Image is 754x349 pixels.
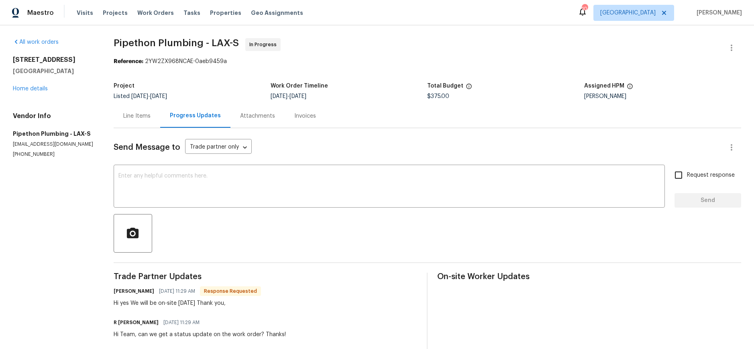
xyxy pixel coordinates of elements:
span: The total cost of line items that have been proposed by Opendoor. This sum includes line items th... [466,83,472,94]
span: [DATE] [289,94,306,99]
span: The hpm assigned to this work order. [627,83,633,94]
h5: Project [114,83,134,89]
b: Reference: [114,59,143,64]
span: Trade Partner Updates [114,273,418,281]
span: [PERSON_NAME] [693,9,742,17]
span: Maestro [27,9,54,17]
span: Listed [114,94,167,99]
p: [PHONE_NUMBER] [13,151,94,158]
h2: [STREET_ADDRESS] [13,56,94,64]
span: Tasks [183,10,200,16]
h5: Total Budget [427,83,463,89]
span: [DATE] 11:29 AM [159,287,195,295]
span: Request response [687,171,735,180]
span: - [131,94,167,99]
div: Line Items [123,112,151,120]
span: Pipethon Plumbing - LAX-S [114,38,239,48]
div: Progress Updates [170,112,221,120]
span: Send Message to [114,143,180,151]
div: Attachments [240,112,275,120]
h6: [PERSON_NAME] [114,287,154,295]
h5: [GEOGRAPHIC_DATA] [13,67,94,75]
h5: Assigned HPM [584,83,624,89]
div: 2YW2ZX968NCAE-0aeb9459a [114,57,741,65]
span: Properties [210,9,241,17]
span: Visits [77,9,93,17]
span: [DATE] 11:29 AM [163,318,200,327]
h6: R [PERSON_NAME] [114,318,159,327]
span: Work Orders [137,9,174,17]
div: Trade partner only [185,141,252,154]
span: [GEOGRAPHIC_DATA] [600,9,656,17]
span: $375.00 [427,94,449,99]
span: - [271,94,306,99]
div: Hi Team, can we get a status update on the work order? Thanks! [114,331,286,339]
h4: Vendor Info [13,112,94,120]
div: 10 [582,5,587,13]
span: Geo Assignments [251,9,303,17]
p: [EMAIL_ADDRESS][DOMAIN_NAME] [13,141,94,148]
span: On-site Worker Updates [437,273,741,281]
h5: Pipethon Plumbing - LAX-S [13,130,94,138]
span: Response Requested [201,287,260,295]
div: [PERSON_NAME] [584,94,741,99]
div: Hi yes We will be on-site [DATE] Thank you, [114,299,261,307]
h5: Work Order Timeline [271,83,328,89]
span: [DATE] [131,94,148,99]
span: [DATE] [271,94,287,99]
a: All work orders [13,39,59,45]
span: Projects [103,9,128,17]
a: Home details [13,86,48,92]
span: In Progress [249,41,280,49]
span: [DATE] [150,94,167,99]
div: Invoices [294,112,316,120]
